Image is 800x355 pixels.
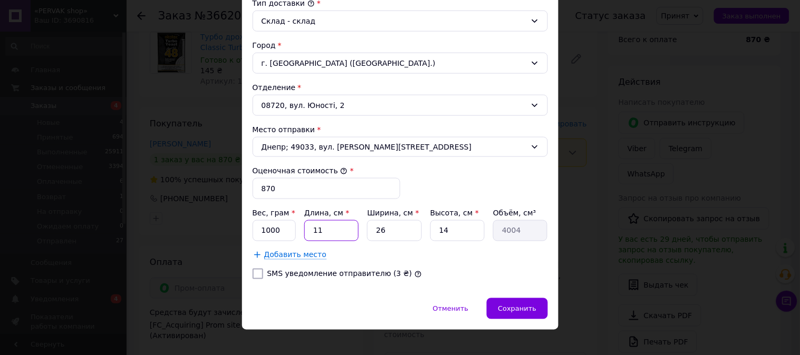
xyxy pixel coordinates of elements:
label: Длина, см [304,209,349,217]
div: 08720, вул. Юності, 2 [253,95,548,116]
label: Ширина, см [367,209,419,217]
span: Добавить место [264,251,327,260]
label: SMS уведомление отправителю (3 ₴) [267,270,412,278]
span: Сохранить [498,305,536,313]
span: Отменить [433,305,469,313]
div: Объём, см³ [493,208,547,218]
div: Место отправки [253,124,548,135]
div: г. [GEOGRAPHIC_DATA] ([GEOGRAPHIC_DATA].) [253,53,548,74]
label: Вес, грам [253,209,296,217]
div: Склад - склад [262,15,526,27]
label: Оценочная стоимость [253,166,348,175]
label: Высота, см [430,209,479,217]
span: Днепр; 49033, вул. [PERSON_NAME][STREET_ADDRESS] [262,142,526,152]
div: Отделение [253,82,548,93]
div: Город [253,40,548,51]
